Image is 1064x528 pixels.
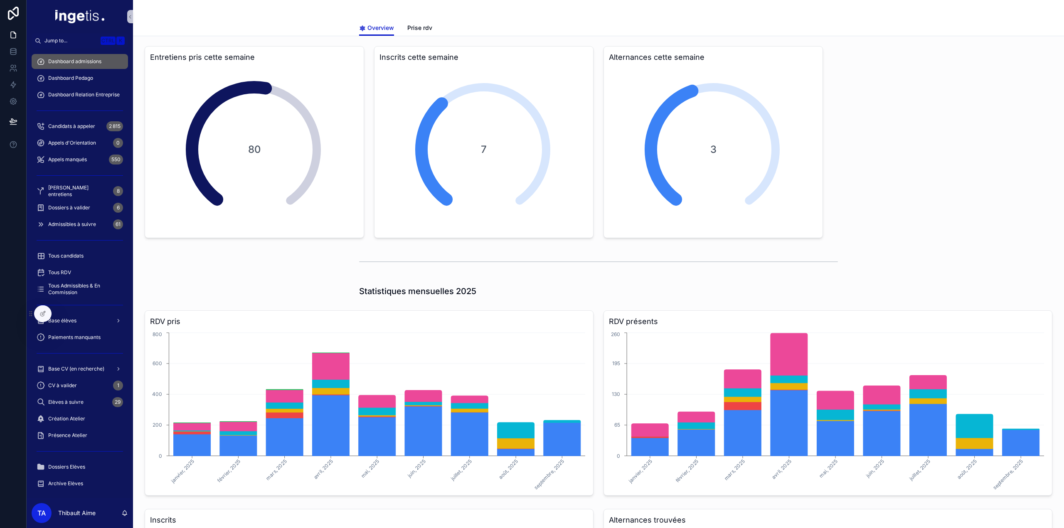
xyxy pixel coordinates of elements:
span: [PERSON_NAME] entretiens [48,184,110,198]
span: Dashboard Pedago [48,75,93,81]
tspan: 800 [153,331,162,337]
tspan: juillet, 2025 [449,458,473,482]
div: 550 [109,155,123,165]
span: Elèves à suivre [48,399,84,405]
a: Dossiers à valider6 [32,200,128,215]
tspan: juin, 2025 [406,458,426,479]
span: Création Atelier [48,415,85,422]
div: 0 [113,138,123,148]
span: Overview [367,24,394,32]
a: Dashboard Pedago [32,71,128,86]
span: Admissibles à suivre [48,221,96,228]
span: Ctrl [101,37,116,45]
div: 1 [113,381,123,390]
h3: RDV présents [609,316,1047,327]
tspan: mai, 2025 [818,458,839,479]
span: Tous candidats [48,253,84,259]
tspan: mai, 2025 [360,458,380,479]
span: 80 [248,143,261,156]
tspan: 195 [612,360,620,366]
tspan: février, 2025 [674,458,700,484]
tspan: 200 [153,422,162,428]
tspan: 400 [152,391,162,397]
a: Tous RDV [32,265,128,280]
tspan: juillet, 2025 [908,458,931,482]
a: Création Atelier [32,411,128,426]
span: 7 [481,143,487,156]
a: Prise rdv [407,20,432,37]
h1: Statistiques mensuelles 2025 [359,285,476,297]
tspan: janvier, 2025 [627,458,653,484]
a: Elèves à suivre29 [32,395,128,410]
div: 8 [113,186,123,196]
span: Base élèves [48,317,76,324]
a: Tous candidats [32,248,128,263]
a: Tous Admissibles & En Commission [32,282,128,297]
span: Paiements manquants [48,334,101,341]
tspan: 260 [611,331,620,337]
tspan: juin, 2025 [864,458,885,479]
button: Jump to...CtrlK [32,33,128,48]
tspan: 600 [153,360,162,366]
tspan: janvier, 2025 [169,458,195,484]
a: Présence Atelier [32,428,128,443]
tspan: avril, 2025 [771,458,793,480]
h3: RDV pris [150,316,588,327]
span: TA [37,508,46,518]
a: CV à valider1 [32,378,128,393]
span: Archive Elèves [48,480,83,487]
h3: Inscrits cette semaine [379,52,588,63]
span: Dossiers à valider [48,204,90,211]
div: chart [150,331,588,490]
span: Candidats à appeler [48,123,95,130]
span: Tous RDV [48,269,71,276]
span: Base CV (en recherche) [48,366,104,372]
tspan: 0 [159,453,162,459]
tspan: mars, 2025 [265,458,288,481]
img: App logo [55,10,104,23]
a: Base élèves [32,313,128,328]
tspan: 130 [612,391,620,397]
h3: Entretiens pris cette semaine [150,52,359,63]
span: Tous Admissibles & En Commission [48,282,120,296]
a: Appels manqués550 [32,152,128,167]
span: Dashboard Relation Entreprise [48,91,120,98]
tspan: février, 2025 [216,458,242,484]
a: [PERSON_NAME] entretiens8 [32,184,128,199]
a: Overview [359,20,394,36]
tspan: 0 [617,453,620,459]
span: Dashboard admissions [48,58,101,65]
span: Prise rdv [407,24,432,32]
div: chart [609,331,1047,490]
tspan: septembre, 2025 [533,458,565,491]
span: K [117,37,124,44]
a: Candidats à appeler2 815 [32,119,128,134]
span: Dossiers Elèves [48,464,85,470]
div: 61 [113,219,123,229]
tspan: avril, 2025 [312,458,334,480]
span: 3 [710,143,717,156]
a: Dossiers Elèves [32,459,128,474]
a: Base CV (en recherche) [32,361,128,376]
h3: Alternances trouvées [609,514,1047,526]
h3: Inscrits [150,514,588,526]
div: scrollable content [27,48,133,498]
a: Paiements manquants [32,330,128,345]
a: Archive Elèves [32,476,128,491]
div: 2 815 [106,121,123,131]
div: 29 [112,397,123,407]
a: Appels d'Orientation0 [32,135,128,150]
tspan: août, 2025 [497,458,519,480]
tspan: août, 2025 [956,458,978,480]
a: Dashboard admissions [32,54,128,69]
tspan: septembre, 2025 [992,458,1024,491]
h3: Alternances cette semaine [609,52,818,63]
tspan: mars, 2025 [723,458,746,481]
span: Appels manqués [48,156,87,163]
p: Thibault Aime [58,509,96,517]
span: Appels d'Orientation [48,140,96,146]
span: Présence Atelier [48,432,87,439]
span: CV à valider [48,382,77,389]
tspan: 65 [614,422,620,428]
a: Dashboard Relation Entreprise [32,87,128,102]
